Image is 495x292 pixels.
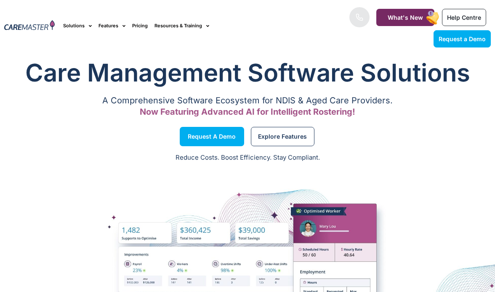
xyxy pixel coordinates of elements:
[4,20,55,32] img: CareMaster Logo
[258,134,307,139] span: Explore Features
[5,153,490,163] p: Reduce Costs. Boost Efficiency. Stay Compliant.
[376,9,434,26] a: What's New
[140,107,355,117] span: Now Featuring Advanced AI for Intelligent Rostering!
[180,127,244,146] a: Request a Demo
[98,12,125,40] a: Features
[4,56,491,89] h1: Care Management Software Solutions
[388,14,423,21] span: What's New
[251,127,314,146] a: Explore Features
[63,12,316,40] nav: Menu
[434,30,491,47] a: Request a Demo
[188,134,236,139] span: Request a Demo
[439,35,486,42] span: Request a Demo
[4,98,491,103] p: A Comprehensive Software Ecosystem for NDIS & Aged Care Providers.
[154,12,209,40] a: Resources & Training
[447,14,481,21] span: Help Centre
[442,9,486,26] a: Help Centre
[63,12,92,40] a: Solutions
[132,12,148,40] a: Pricing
